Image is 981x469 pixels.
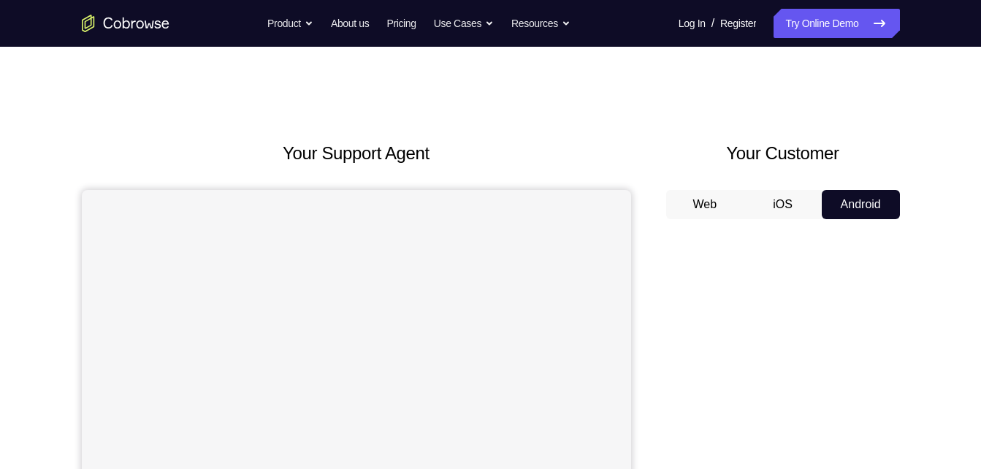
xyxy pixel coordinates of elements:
a: Go to the home page [82,15,169,32]
a: Register [720,9,756,38]
button: Web [666,190,744,219]
a: Log In [679,9,706,38]
button: Use Cases [434,9,494,38]
button: Product [267,9,313,38]
a: Try Online Demo [774,9,899,38]
a: About us [331,9,369,38]
h2: Your Support Agent [82,140,631,167]
h2: Your Customer [666,140,900,167]
button: Resources [511,9,570,38]
span: / [711,15,714,32]
button: iOS [744,190,822,219]
button: Android [822,190,900,219]
a: Pricing [386,9,416,38]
